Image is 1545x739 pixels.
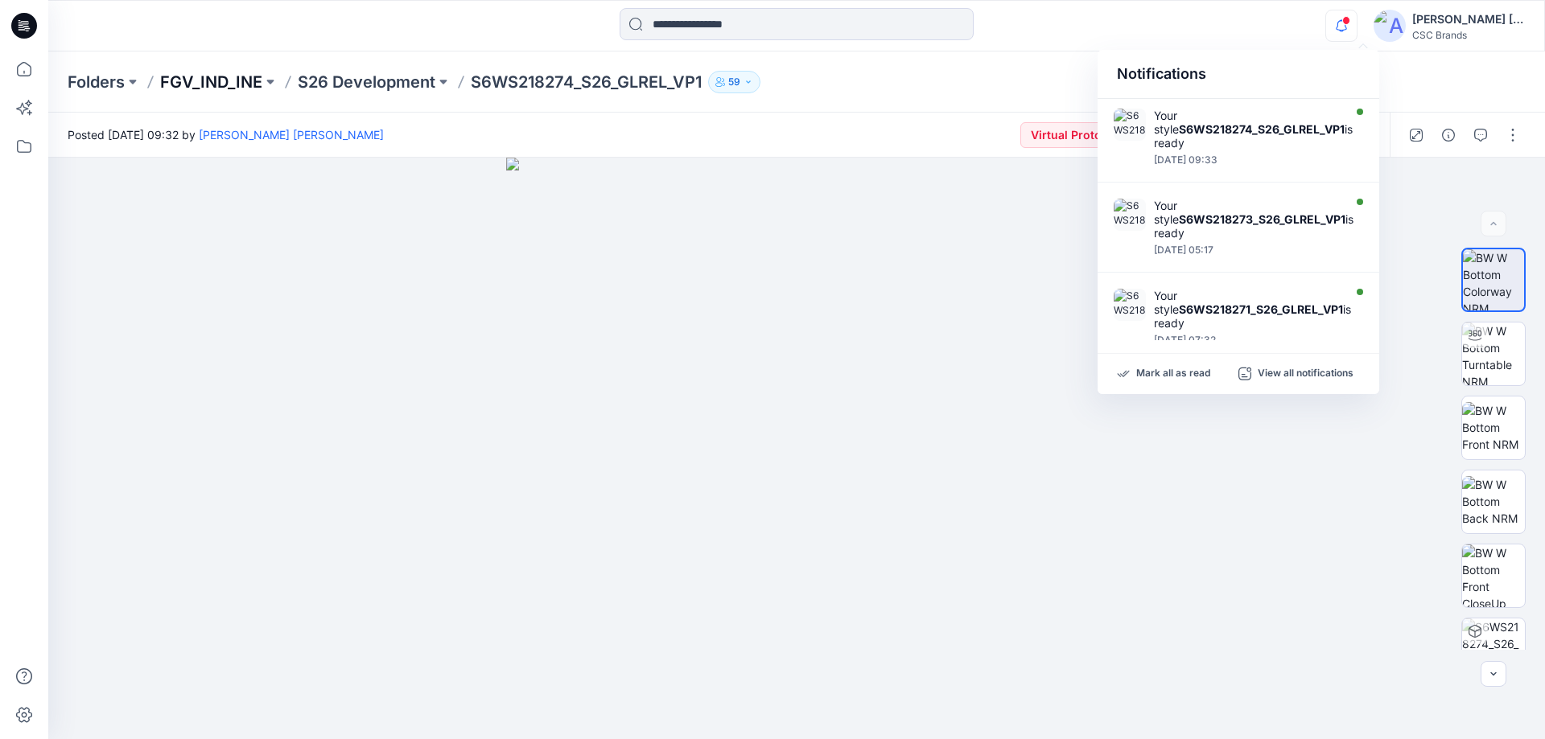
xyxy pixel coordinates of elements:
[1114,289,1146,321] img: S6WS218271_S26_GLREL_VP1
[1436,122,1461,148] button: Details
[1462,618,1525,681] img: S6WS218274_S26_GLREL_VP1 Colorway 1
[68,126,384,143] span: Posted [DATE] 09:32 by
[1154,335,1351,346] div: Wednesday, August 13, 2025 07:32
[1462,476,1525,527] img: BW W Bottom Back NRM
[1154,154,1353,166] div: Thursday, August 14, 2025 09:33
[68,71,125,93] a: Folders
[1154,244,1353,256] div: Thursday, August 14, 2025 05:17
[1179,302,1343,316] strong: S6WS218271_S26_GLREL_VP1
[471,71,702,93] p: S6WS218274_S26_GLREL_VP1
[1258,367,1353,381] p: View all notifications
[1412,10,1525,29] div: [PERSON_NAME] [PERSON_NAME]
[1179,212,1345,226] strong: S6WS218273_S26_GLREL_VP1
[1114,199,1146,231] img: S6WS218273_S26_GLREL_VP1
[1462,402,1525,453] img: BW W Bottom Front NRM
[708,71,760,93] button: 59
[1154,199,1353,240] div: Your style is ready
[1374,10,1406,42] img: avatar
[1154,289,1351,330] div: Your style is ready
[1098,50,1379,99] div: Notifications
[160,71,262,93] a: FGV_IND_INE
[1136,367,1210,381] p: Mark all as read
[298,71,435,93] a: S26 Development
[1154,109,1353,150] div: Your style is ready
[1179,122,1345,136] strong: S6WS218274_S26_GLREL_VP1
[1412,29,1525,41] div: CSC Brands
[506,158,1088,739] img: eyJhbGciOiJIUzI1NiIsImtpZCI6IjAiLCJzbHQiOiJzZXMiLCJ0eXAiOiJKV1QifQ.eyJkYXRhIjp7InR5cGUiOiJzdG9yYW...
[1463,249,1524,310] img: BW W Bottom Colorway NRM
[728,73,740,91] p: 59
[1462,544,1525,607] img: BW W Bottom Front CloseUp NRM
[199,128,384,142] a: [PERSON_NAME] [PERSON_NAME]
[1462,322,1525,385] img: BW W Bottom Turntable NRM
[1114,109,1146,141] img: S6WS218274_S26_GLREL_VP1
